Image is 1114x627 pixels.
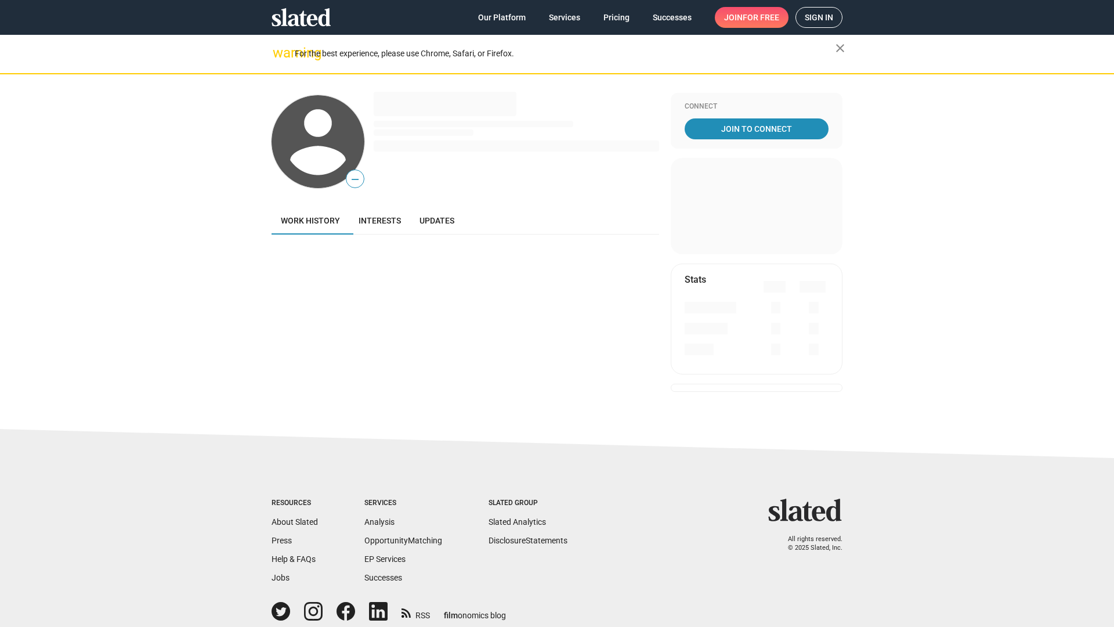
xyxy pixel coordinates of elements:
span: Services [549,7,580,28]
a: Successes [643,7,701,28]
span: Work history [281,216,340,225]
a: Press [272,536,292,545]
a: Work history [272,207,349,235]
a: RSS [402,603,430,621]
span: Sign in [805,8,833,27]
a: EP Services [364,554,406,564]
span: Our Platform [478,7,526,28]
a: Join To Connect [685,118,829,139]
a: Joinfor free [715,7,789,28]
span: Interests [359,216,401,225]
span: Join [724,7,779,28]
div: Services [364,499,442,508]
span: — [346,172,364,187]
span: Updates [419,216,454,225]
div: Resources [272,499,318,508]
a: Help & FAQs [272,554,316,564]
div: For the best experience, please use Chrome, Safari, or Firefox. [295,46,835,62]
span: for free [743,7,779,28]
a: Interests [349,207,410,235]
span: Successes [653,7,692,28]
a: Sign in [795,7,842,28]
a: OpportunityMatching [364,536,442,545]
span: Join To Connect [687,118,826,139]
a: filmonomics blog [444,601,506,621]
a: Slated Analytics [489,517,546,527]
span: Pricing [603,7,630,28]
a: Analysis [364,517,395,527]
span: film [444,611,458,620]
mat-card-title: Stats [685,273,706,286]
a: Updates [410,207,464,235]
a: About Slated [272,517,318,527]
div: Connect [685,102,829,111]
a: Jobs [272,573,290,582]
a: Our Platform [469,7,535,28]
div: Slated Group [489,499,567,508]
a: Successes [364,573,402,582]
mat-icon: warning [273,46,287,60]
mat-icon: close [833,41,847,55]
a: DisclosureStatements [489,536,567,545]
p: All rights reserved. © 2025 Slated, Inc. [776,535,842,552]
a: Services [540,7,589,28]
a: Pricing [594,7,639,28]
